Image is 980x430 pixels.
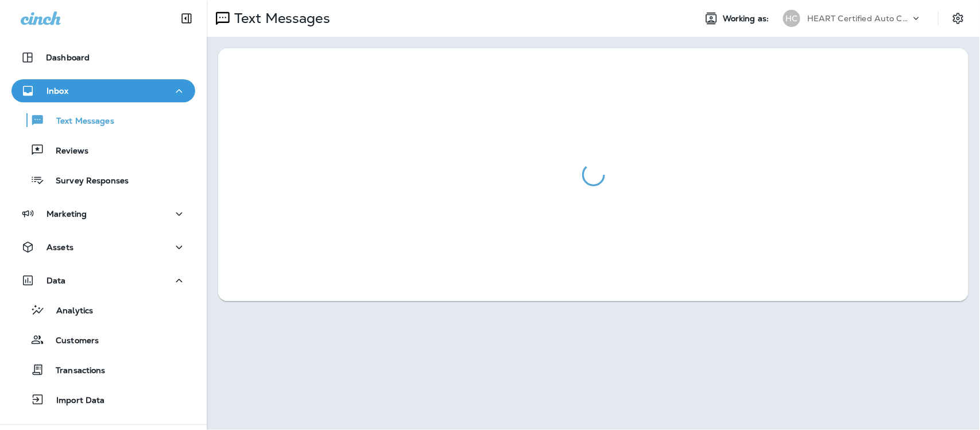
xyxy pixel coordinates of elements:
[948,8,969,29] button: Settings
[783,10,800,27] div: HC
[45,116,114,127] p: Text Messages
[45,396,105,406] p: Import Data
[47,86,68,95] p: Inbox
[723,14,772,24] span: Working as:
[44,146,88,157] p: Reviews
[44,366,106,377] p: Transactions
[11,298,195,322] button: Analytics
[44,176,129,187] p: Survey Responses
[11,269,195,292] button: Data
[11,358,195,382] button: Transactions
[11,108,195,132] button: Text Messages
[230,10,330,27] p: Text Messages
[47,243,73,252] p: Assets
[11,202,195,225] button: Marketing
[44,336,99,347] p: Customers
[171,7,203,30] button: Collapse Sidebar
[11,168,195,192] button: Survey Responses
[11,387,195,412] button: Import Data
[46,53,90,62] p: Dashboard
[11,46,195,69] button: Dashboard
[11,79,195,102] button: Inbox
[11,328,195,352] button: Customers
[47,276,66,285] p: Data
[45,306,93,317] p: Analytics
[47,209,87,218] p: Marketing
[11,236,195,259] button: Assets
[807,14,911,23] p: HEART Certified Auto Care
[11,138,195,162] button: Reviews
